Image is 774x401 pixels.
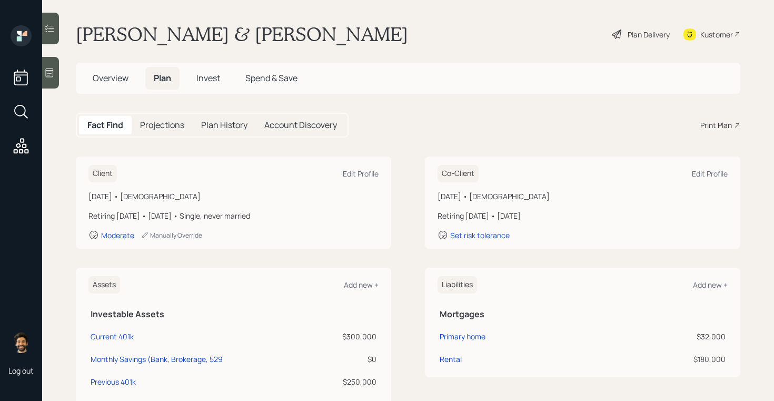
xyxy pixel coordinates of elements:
[312,354,376,365] div: $0
[88,276,120,294] h6: Assets
[440,354,462,365] div: Rental
[628,29,670,40] div: Plan Delivery
[692,169,728,179] div: Edit Profile
[141,231,202,240] div: Manually Override
[76,23,408,46] h1: [PERSON_NAME] & [PERSON_NAME]
[312,376,376,387] div: $250,000
[91,331,134,342] div: Current 401k
[88,210,379,221] div: Retiring [DATE] • [DATE] • Single, never married
[91,376,136,387] div: Previous 401k
[201,120,247,130] h5: Plan History
[700,29,733,40] div: Kustomer
[11,332,32,353] img: eric-schwartz-headshot.png
[343,169,379,179] div: Edit Profile
[245,72,297,84] span: Spend & Save
[438,210,728,221] div: Retiring [DATE] • [DATE]
[344,280,379,290] div: Add new +
[440,331,485,342] div: Primary home
[264,120,337,130] h5: Account Discovery
[608,331,726,342] div: $32,000
[91,309,376,319] h5: Investable Assets
[154,72,171,84] span: Plan
[91,354,223,365] div: Monthly Savings (Bank, Brokerage, 529
[438,191,728,202] div: [DATE] • [DEMOGRAPHIC_DATA]
[8,366,34,376] div: Log out
[88,191,379,202] div: [DATE] • [DEMOGRAPHIC_DATA]
[438,165,479,182] h6: Co-Client
[101,230,134,240] div: Moderate
[140,120,184,130] h5: Projections
[700,120,732,131] div: Print Plan
[312,331,376,342] div: $300,000
[440,309,726,319] h5: Mortgages
[693,280,728,290] div: Add new +
[608,354,726,365] div: $180,000
[450,230,510,240] div: Set risk tolerance
[438,276,477,294] h6: Liabilities
[196,72,220,84] span: Invest
[93,72,128,84] span: Overview
[88,165,117,182] h6: Client
[87,120,123,130] h5: Fact Find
